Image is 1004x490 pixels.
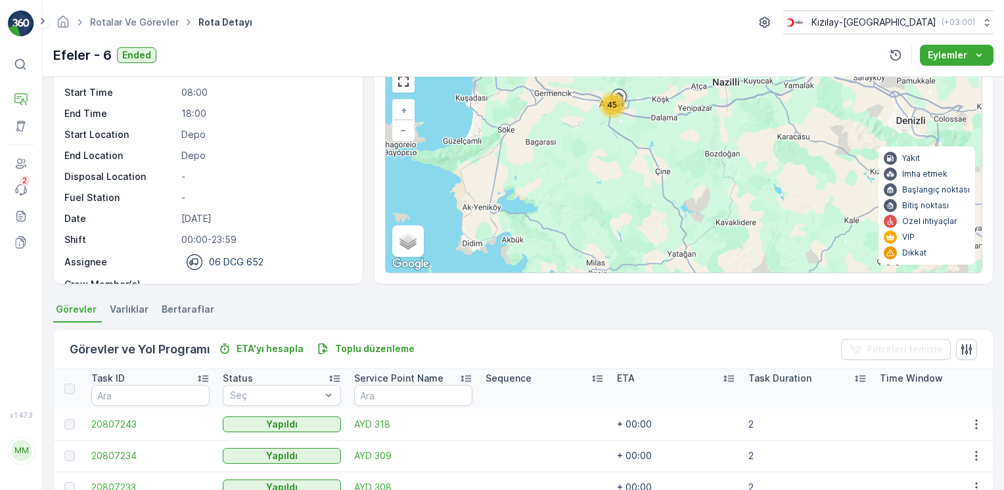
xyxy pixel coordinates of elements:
p: - [181,278,349,291]
img: k%C4%B1z%C4%B1lay_D5CCths.png [783,15,806,30]
p: Service Point Name [354,372,444,385]
span: Görevler [56,303,97,316]
td: + 00:00 [610,409,742,440]
a: Ana Sayfa [56,20,70,31]
div: MM [11,440,32,461]
input: Ara [91,385,210,406]
div: 0 [386,64,982,273]
input: Ara [354,385,472,406]
p: ETA'yı hesapla [237,342,304,355]
p: Seç [230,389,321,402]
td: + 00:00 [610,440,742,472]
span: Bertaraflar [162,303,214,316]
a: AYD 318 [354,418,472,431]
p: [DATE] [181,212,349,225]
td: 2 [742,440,873,472]
p: Crew Member(s) [64,278,176,291]
p: Shift [64,233,176,246]
p: Status [223,372,253,385]
p: - [181,170,349,183]
span: − [400,124,407,135]
button: Yapıldı [223,448,341,464]
p: [EMAIL_ADDRESS][PERSON_NAME][DOMAIN_NAME] [41,448,116,479]
p: Yapıldı [266,449,298,462]
p: End Location [64,149,176,162]
span: Rota Detayı [196,16,255,29]
img: Google [389,256,432,273]
p: Fuel Station [64,191,176,204]
td: 2 [742,409,873,440]
p: Ended [122,49,151,62]
p: ⌘B [30,59,43,70]
button: Filtreleri temizle [841,339,951,360]
p: Eylemler [928,49,967,62]
a: Layers [394,227,422,256]
p: Time Window [880,372,943,385]
p: Bitiş noktası [902,200,949,211]
span: 45 [607,100,617,110]
p: Date [64,212,176,225]
p: Kızılay-[GEOGRAPHIC_DATA] [811,16,936,29]
a: Rotalar ve Görevler [90,16,179,28]
a: Uzaklaştır [394,120,413,140]
button: Ended [117,47,156,63]
button: ETA'yı hesapla [213,341,309,357]
p: Start Time [64,86,176,99]
p: - [181,191,349,204]
a: 20807234 [91,449,210,462]
button: Yapıldı [223,416,341,432]
a: View Fullscreen [394,72,413,91]
button: Kızılay-[GEOGRAPHIC_DATA](+03:00) [783,11,993,34]
div: Toggle Row Selected [64,419,75,430]
div: Toggle Row Selected [64,451,75,461]
p: mert.[PERSON_NAME] [41,422,116,448]
span: + [401,104,407,116]
p: Dikkat [902,248,926,258]
p: End Time [64,107,176,120]
p: Depo [181,128,349,141]
span: v 1.47.3 [8,411,34,419]
p: Efeler - 6 [53,45,112,65]
p: İmha etmek [902,169,947,179]
p: Disposal Location [64,170,176,183]
p: Görevler ve Yol Programı [70,340,210,359]
img: logo [8,11,34,37]
p: Assignee [64,256,107,269]
p: Toplu düzenleme [335,342,415,355]
p: ETA [617,372,635,385]
a: Open this area in Google Maps (opens a new window) [389,256,432,273]
p: 06 DCG 652 [209,256,263,269]
p: Özel ihtiyaçlar [902,216,957,227]
p: Başlangıç noktası [902,185,970,195]
a: 20807243 [91,418,210,431]
a: 2 [8,177,34,203]
p: Yapıldı [266,418,298,431]
p: Yakıt [902,153,920,164]
a: Yakınlaştır [394,100,413,120]
span: Varlıklar [110,303,148,316]
p: Filtreleri temizle [867,343,943,356]
p: Depo [181,149,349,162]
a: AYD 309 [354,449,472,462]
div: 45 [599,92,626,118]
p: 2 [22,175,28,186]
button: Toplu düzenleme [311,341,420,357]
button: MM [8,422,34,479]
p: ( +03:00 ) [942,17,975,28]
p: Task ID [91,372,125,385]
p: 18:00 [181,107,349,120]
p: 00:00-23:59 [181,233,349,246]
p: Sequence [486,372,532,385]
p: 08:00 [181,86,349,99]
p: Start Location [64,128,176,141]
p: VIP [902,232,915,242]
button: Eylemler [920,45,993,66]
p: Task Duration [748,372,811,385]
